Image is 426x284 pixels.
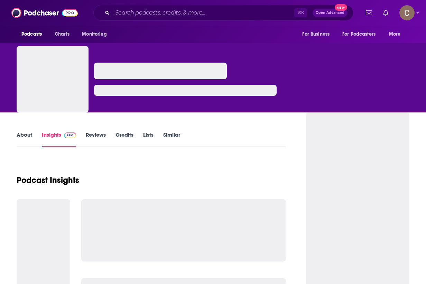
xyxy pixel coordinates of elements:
[11,6,78,19] img: Podchaser - Follow, Share and Rate Podcasts
[163,131,180,147] a: Similar
[55,29,70,39] span: Charts
[93,5,353,21] div: Search podcasts, credits, & more...
[380,7,391,19] a: Show notifications dropdown
[399,5,415,20] span: Logged in as clay.bolton
[143,131,154,147] a: Lists
[17,175,79,185] h1: Podcast Insights
[42,131,76,147] a: InsightsPodchaser Pro
[86,131,106,147] a: Reviews
[17,28,51,41] button: open menu
[316,11,344,15] span: Open Advanced
[384,28,409,41] button: open menu
[313,9,348,17] button: Open AdvancedNew
[338,28,386,41] button: open menu
[335,4,347,11] span: New
[21,29,42,39] span: Podcasts
[17,131,32,147] a: About
[64,132,76,138] img: Podchaser Pro
[77,28,115,41] button: open menu
[115,131,133,147] a: Credits
[389,29,401,39] span: More
[399,5,415,20] button: Show profile menu
[294,8,307,17] span: ⌘ K
[82,29,106,39] span: Monitoring
[363,7,375,19] a: Show notifications dropdown
[399,5,415,20] img: User Profile
[302,29,330,39] span: For Business
[297,28,338,41] button: open menu
[112,7,294,18] input: Search podcasts, credits, & more...
[342,29,376,39] span: For Podcasters
[50,28,74,41] a: Charts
